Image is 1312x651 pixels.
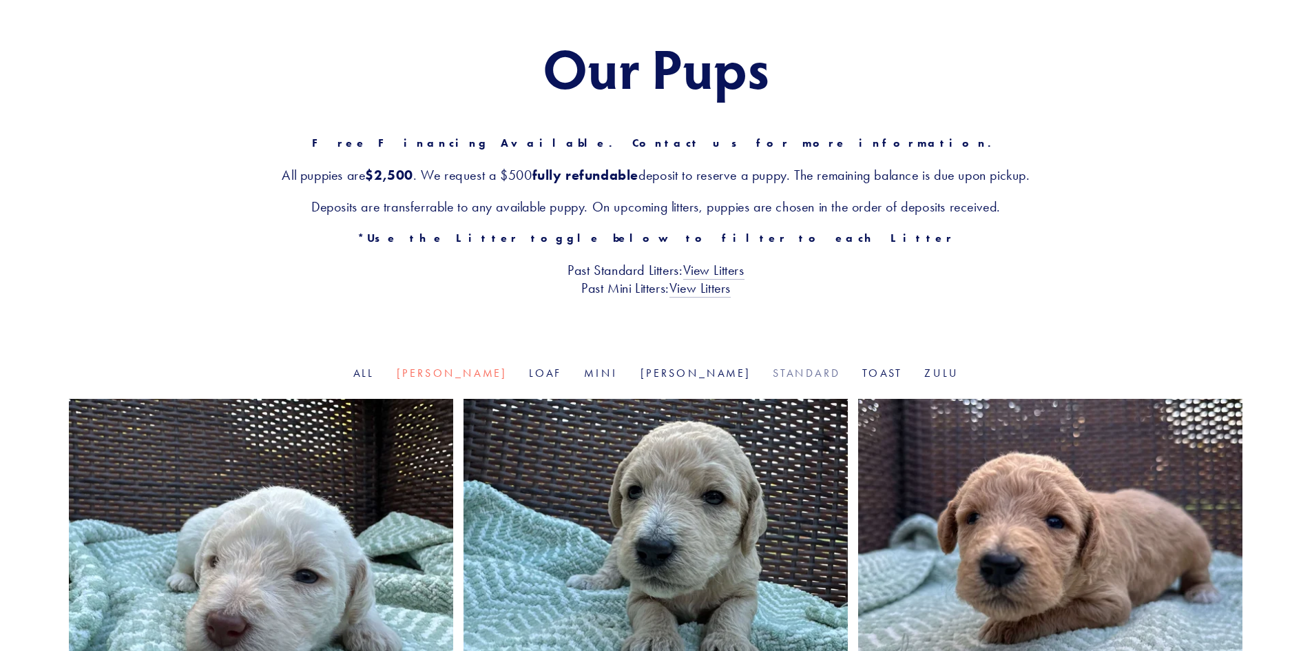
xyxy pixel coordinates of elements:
[312,136,1000,149] strong: Free Financing Available. Contact us for more information.
[357,231,955,245] strong: *Use the Litter toggle below to filter to each Litter
[924,366,959,380] a: Zulu
[529,366,562,380] a: Loaf
[69,37,1243,98] h1: Our Pups
[584,366,618,380] a: Mini
[69,198,1243,216] h3: Deposits are transferrable to any available puppy. On upcoming litters, puppies are chosen in the...
[532,167,639,183] strong: fully refundable
[862,366,902,380] a: Toast
[773,366,840,380] a: Standard
[69,261,1243,297] h3: Past Standard Litters: Past Mini Litters:
[641,366,751,380] a: [PERSON_NAME]
[353,366,375,380] a: All
[669,280,731,298] a: View Litters
[365,167,413,183] strong: $2,500
[683,262,744,280] a: View Litters
[69,166,1243,184] h3: All puppies are . We request a $500 deposit to reserve a puppy. The remaining balance is due upon...
[397,366,508,380] a: [PERSON_NAME]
